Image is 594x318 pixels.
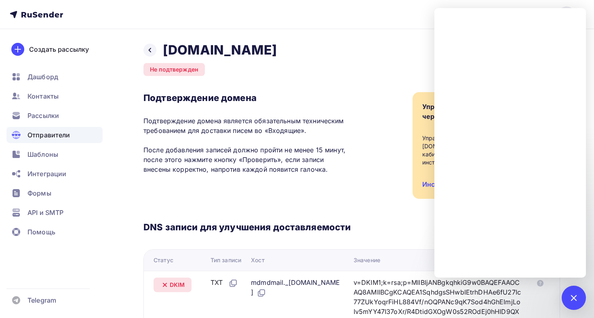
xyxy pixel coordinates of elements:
a: [EMAIL_ADDRESS][DOMAIN_NAME] [455,6,584,23]
h2: [DOMAIN_NAME] [163,42,277,58]
div: Управление DNS записями домена [DOMAIN_NAME] осуществляется в личном кабинете регистратора, ознак... [422,134,550,166]
a: Отправители [6,127,103,143]
span: Отправители [27,130,70,140]
a: Шаблоны [6,146,103,162]
span: Формы [27,188,51,198]
span: Помощь [27,227,55,237]
span: DKIM [170,281,185,289]
div: Хост [251,256,265,264]
a: Контакты [6,88,103,104]
a: Рассылки [6,107,103,124]
div: Значение [354,256,380,264]
div: mdmdmail._[DOMAIN_NAME] [251,278,341,298]
div: Не подтвержден [143,63,205,76]
a: Инструкция [422,180,461,188]
a: Формы [6,185,103,201]
span: Telegram [27,295,56,305]
div: Создать рассылку [29,44,89,54]
div: Управление осуществляется через регистратора [422,102,519,121]
h3: Подтверждение домена [143,92,351,103]
span: Интеграции [27,169,66,179]
a: Дашборд [6,69,103,85]
div: Статус [154,256,173,264]
span: Рассылки [27,111,59,120]
span: Шаблоны [27,150,58,159]
span: Дашборд [27,72,58,82]
span: Контакты [27,91,59,101]
div: Тип записи [211,256,241,264]
span: API и SMTP [27,208,63,217]
div: TXT [211,278,238,288]
p: Подтверждение домена является обязательным техническим требованием для доставки писем во «Входящи... [143,116,351,174]
h3: DNS записи для улучшения доставляемости [143,221,351,234]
